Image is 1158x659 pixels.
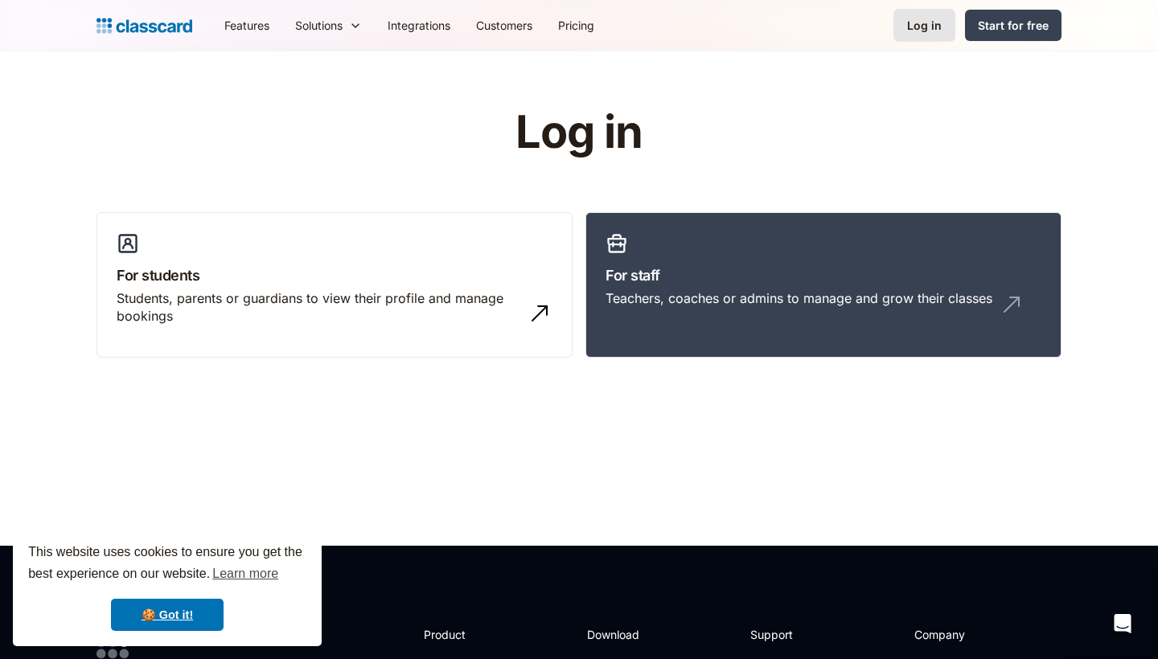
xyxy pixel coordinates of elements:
div: cookieconsent [13,527,322,646]
a: For staffTeachers, coaches or admins to manage and grow their classes [585,212,1061,358]
a: dismiss cookie message [111,599,224,631]
a: Features [211,7,282,43]
h3: For students [117,264,552,286]
h2: Product [424,626,510,643]
div: Teachers, coaches or admins to manage and grow their classes [606,289,992,307]
a: Customers [463,7,545,43]
a: home [96,14,192,37]
h3: For staff [606,264,1041,286]
div: Solutions [282,7,375,43]
div: Log in [907,17,942,34]
a: Integrations [375,7,463,43]
h2: Support [750,626,815,643]
iframe: Intercom live chat [1103,604,1142,643]
div: Students, parents or guardians to view their profile and manage bookings [117,289,520,325]
a: Log in [893,9,955,42]
div: Start for free [978,17,1049,34]
h2: Company [914,626,1021,643]
h2: Download [587,626,653,643]
a: Pricing [545,7,607,43]
a: For studentsStudents, parents or guardians to view their profile and manage bookings [96,212,573,358]
a: learn more about cookies [210,562,281,586]
span: This website uses cookies to ensure you get the best experience on our website. [28,542,306,586]
h1: Log in [324,108,835,158]
a: Start for free [965,10,1061,41]
div: Solutions [295,17,343,34]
